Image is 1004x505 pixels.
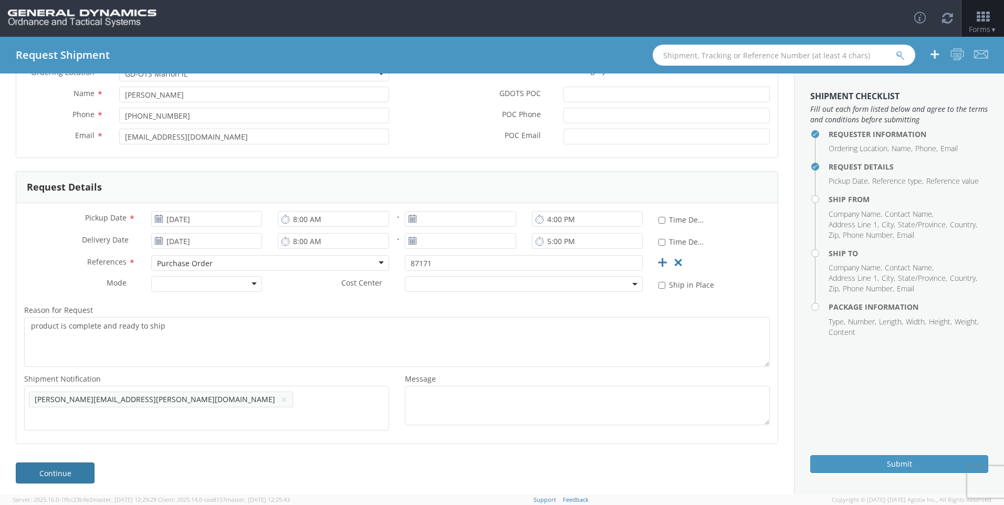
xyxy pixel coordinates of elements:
div: Purchase Order [157,258,213,269]
input: Time Definite [658,217,665,224]
span: Message [405,374,436,384]
a: Continue [16,462,95,483]
span: Fill out each form listed below and agree to the terms and conditions before submitting [810,104,988,125]
li: State/Province [898,219,947,230]
li: Country [950,219,977,230]
li: Reference type [872,176,924,186]
h4: Request Details [829,163,988,171]
a: Feedback [563,496,589,503]
span: Forms [969,24,997,34]
h4: Requester Information [829,130,988,138]
span: Shipment Notification [24,374,101,384]
span: Reason for Request [24,305,93,315]
span: Server: 2025.16.0-1ffcc23b9e2 [13,496,156,503]
li: City [882,219,895,230]
li: Zip [829,283,840,294]
li: Reference value [926,176,979,186]
span: Cost Center [341,278,382,290]
li: Company Name [829,262,882,273]
li: Number [848,317,876,327]
li: Contact Name [885,209,934,219]
li: Zip [829,230,840,240]
h3: Request Details [27,182,102,193]
span: Pickup Date [85,213,127,223]
h4: Package Information [829,303,988,311]
li: Email [897,230,914,240]
span: GD-OTS Marion IL [119,66,389,81]
h4: Request Shipment [16,49,110,61]
span: master, [DATE] 12:25:43 [226,496,290,503]
li: Country [950,273,977,283]
label: Time Definite [658,213,706,225]
h4: Ship From [829,195,988,203]
label: Ship in Place [658,278,716,290]
h4: Ship To [829,249,988,257]
li: City [882,273,895,283]
input: Time Definite [658,239,665,246]
li: Type [829,317,845,327]
li: Email [940,143,958,154]
span: [PERSON_NAME][EMAIL_ADDRESS][PERSON_NAME][DOMAIN_NAME] [35,394,275,404]
span: Delivery Date [82,235,129,247]
li: Email [897,283,914,294]
li: Company Name [829,209,882,219]
li: Name [892,143,913,154]
li: Length [879,317,903,327]
a: Support [534,496,556,503]
button: Submit [810,455,988,473]
li: Height [929,317,952,327]
li: Width [906,317,926,327]
span: Mode [107,278,127,288]
input: Ship in Place [658,282,665,289]
span: ▼ [990,25,997,34]
span: master, [DATE] 12:29:29 [92,496,156,503]
li: State/Province [898,273,947,283]
span: GDOTS POC [499,88,541,100]
li: Pickup Date [829,176,870,186]
li: Phone Number [843,230,894,240]
li: Phone [915,143,938,154]
li: Address Line 1 [829,219,879,230]
span: Phone [72,109,95,119]
input: Shipment, Tracking or Reference Number (at least 4 chars) [653,45,915,66]
span: Name [74,88,95,98]
li: Ordering Location [829,143,889,154]
span: POC Email [505,130,541,142]
li: Weight [955,317,979,327]
span: Copyright © [DATE]-[DATE] Agistix Inc., All Rights Reserved [832,496,991,504]
li: Address Line 1 [829,273,879,283]
img: gd-ots-0c3321f2eb4c994f95cb.png [8,9,156,27]
h3: Shipment Checklist [810,92,988,101]
li: Contact Name [885,262,934,273]
span: Email [75,130,95,140]
span: GD-OTS Marion IL [125,69,383,79]
span: Client: 2025.14.0-cea8157 [158,496,290,503]
li: Phone Number [843,283,894,294]
span: POC Phone [502,109,541,121]
span: References [87,257,127,267]
label: Time Definite [658,235,706,247]
li: Content [829,327,855,338]
button: × [281,393,287,406]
